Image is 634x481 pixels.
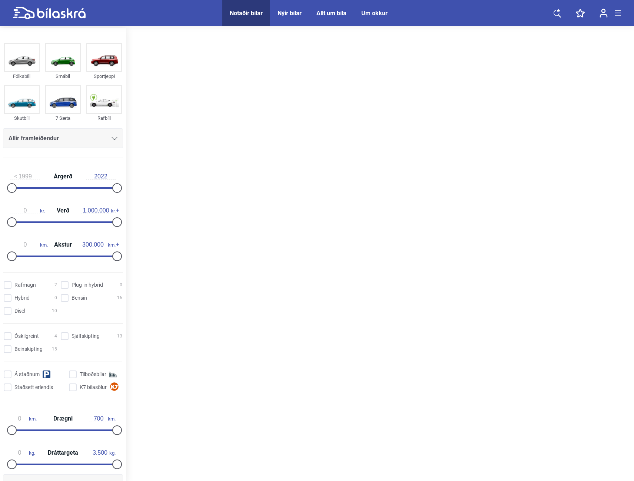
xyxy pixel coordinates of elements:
[80,370,106,378] span: Tilboðsbílar
[14,294,30,302] span: Hybrid
[9,133,59,144] span: Allir framleiðendur
[600,9,608,18] img: user-login.svg
[91,449,116,456] span: kg.
[14,383,53,391] span: Staðsett erlendis
[316,10,346,17] a: Allt um bíla
[52,307,57,315] span: 10
[10,449,35,456] span: kg.
[4,114,40,122] div: Skutbíll
[14,307,25,315] span: Dísel
[52,345,57,353] span: 15
[89,415,116,422] span: km.
[14,345,43,353] span: Beinskipting
[4,72,40,80] div: Fólksbíll
[278,10,302,17] a: Nýir bílar
[14,370,40,378] span: Á staðnum
[72,281,103,289] span: Plug-in hybrid
[81,207,116,214] span: kr.
[10,241,48,248] span: km.
[117,294,122,302] span: 16
[14,332,39,340] span: Óskilgreint
[54,281,57,289] span: 2
[54,294,57,302] span: 0
[230,10,263,17] a: Notaðir bílar
[52,242,74,248] span: Akstur
[86,72,122,80] div: Sportjeppi
[72,332,100,340] span: Sjálfskipting
[80,383,107,391] span: K7 bílasölur
[45,72,81,80] div: Smábíl
[52,174,74,179] span: Árgerð
[45,114,81,122] div: 7 Sæta
[46,450,80,456] span: Dráttargeta
[117,332,122,340] span: 13
[120,281,122,289] span: 0
[10,415,37,422] span: km.
[10,207,45,214] span: kr.
[55,208,71,214] span: Verð
[14,281,36,289] span: Rafmagn
[72,294,87,302] span: Bensín
[86,114,122,122] div: Rafbíll
[78,241,116,248] span: km.
[361,10,388,17] a: Um okkur
[52,416,74,422] span: Drægni
[54,332,57,340] span: 4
